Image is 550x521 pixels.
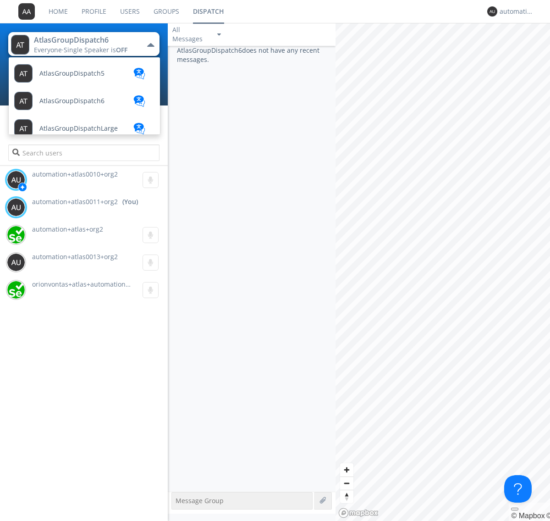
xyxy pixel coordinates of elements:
span: automation+atlas0013+org2 [32,252,118,261]
div: All Messages [172,25,209,44]
img: 373638.png [487,6,497,17]
img: 373638.png [11,35,29,55]
img: 373638.png [7,171,25,189]
div: (You) [122,197,138,206]
img: 373638.png [18,3,35,20]
span: AtlasGroupDispatch5 [39,70,104,77]
span: Zoom out [340,477,353,490]
img: translation-blue.svg [132,68,146,79]
span: automation+atlas+org2 [32,225,103,233]
div: AtlasGroupDispatch6 [34,35,137,45]
iframe: Toggle Customer Support [504,475,532,503]
img: 416df68e558d44378204aed28a8ce244 [7,226,25,244]
img: 29d36aed6fa347d5a1537e7736e6aa13 [7,281,25,299]
input: Search users [8,144,159,161]
img: translation-blue.svg [132,123,146,134]
div: automation+atlas0011+org2 [500,7,534,16]
span: automation+atlas0011+org2 [32,197,118,206]
span: Single Speaker is [64,45,127,54]
button: AtlasGroupDispatch6Everyone·Single Speaker isOFF [8,32,159,56]
span: OFF [116,45,127,54]
span: AtlasGroupDispatch6 [39,98,104,105]
button: Toggle attribution [511,508,518,510]
button: Zoom out [340,477,353,490]
div: Everyone · [34,45,137,55]
img: 373638.png [7,253,25,272]
img: 373638.png [7,198,25,216]
a: Mapbox logo [338,508,379,518]
img: caret-down-sm.svg [217,33,221,36]
img: translation-blue.svg [132,95,146,107]
button: Zoom in [340,463,353,477]
button: Reset bearing to north [340,490,353,503]
span: AtlasGroupDispatchLarge [39,125,118,132]
span: automation+atlas0010+org2 [32,170,118,178]
div: AtlasGroupDispatch6 does not have any recent messages. [168,46,335,492]
ul: AtlasGroupDispatch6Everyone·Single Speaker isOFF [8,57,160,135]
span: orionvontas+atlas+automation+org2 [32,280,143,288]
a: Mapbox [511,512,544,520]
